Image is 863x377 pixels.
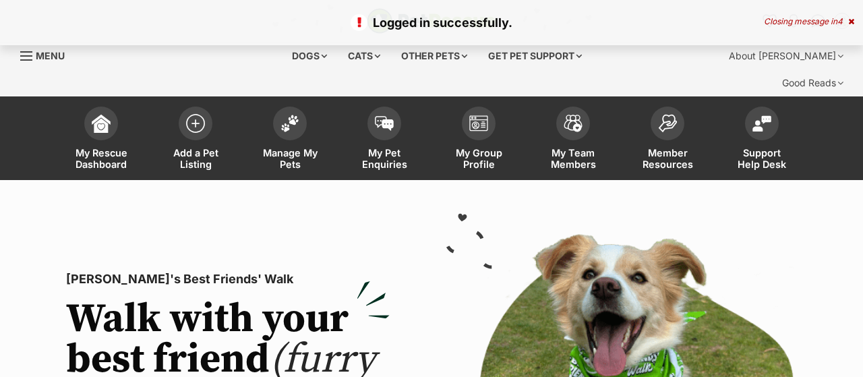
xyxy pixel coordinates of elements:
img: team-members-icon-5396bd8760b3fe7c0b43da4ab00e1e3bb1a5d9ba89233759b79545d2d3fc5d0d.svg [564,115,583,132]
span: Member Resources [637,147,698,170]
a: Manage My Pets [243,100,337,180]
p: [PERSON_NAME]'s Best Friends' Walk [66,270,390,289]
div: Get pet support [479,42,591,69]
a: My Team Members [526,100,620,180]
span: Menu [36,50,65,61]
img: manage-my-pets-icon-02211641906a0b7f246fdf0571729dbe1e7629f14944591b6c1af311fb30b64b.svg [280,115,299,132]
span: My Group Profile [448,147,509,170]
a: Member Resources [620,100,715,180]
span: My Rescue Dashboard [71,147,131,170]
span: My Team Members [543,147,603,170]
img: group-profile-icon-3fa3cf56718a62981997c0bc7e787c4b2cf8bcc04b72c1350f741eb67cf2f40e.svg [469,115,488,132]
img: pet-enquiries-icon-7e3ad2cf08bfb03b45e93fb7055b45f3efa6380592205ae92323e6603595dc1f.svg [375,116,394,131]
span: My Pet Enquiries [354,147,415,170]
img: add-pet-listing-icon-0afa8454b4691262ce3f59096e99ab1cd57d4a30225e0717b998d2c9b9846f56.svg [186,114,205,133]
a: Support Help Desk [715,100,809,180]
a: My Group Profile [431,100,526,180]
a: Menu [20,42,74,67]
a: My Pet Enquiries [337,100,431,180]
div: Good Reads [773,69,853,96]
img: dashboard-icon-eb2f2d2d3e046f16d808141f083e7271f6b2e854fb5c12c21221c1fb7104beca.svg [92,114,111,133]
span: Add a Pet Listing [165,147,226,170]
div: About [PERSON_NAME] [719,42,853,69]
img: help-desk-icon-fdf02630f3aa405de69fd3d07c3f3aa587a6932b1a1747fa1d2bba05be0121f9.svg [752,115,771,132]
div: Cats [338,42,390,69]
a: Add a Pet Listing [148,100,243,180]
span: Manage My Pets [260,147,320,170]
span: Support Help Desk [732,147,792,170]
div: Dogs [282,42,336,69]
a: My Rescue Dashboard [54,100,148,180]
div: Other pets [392,42,477,69]
img: member-resources-icon-8e73f808a243e03378d46382f2149f9095a855e16c252ad45f914b54edf8863c.svg [658,114,677,132]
